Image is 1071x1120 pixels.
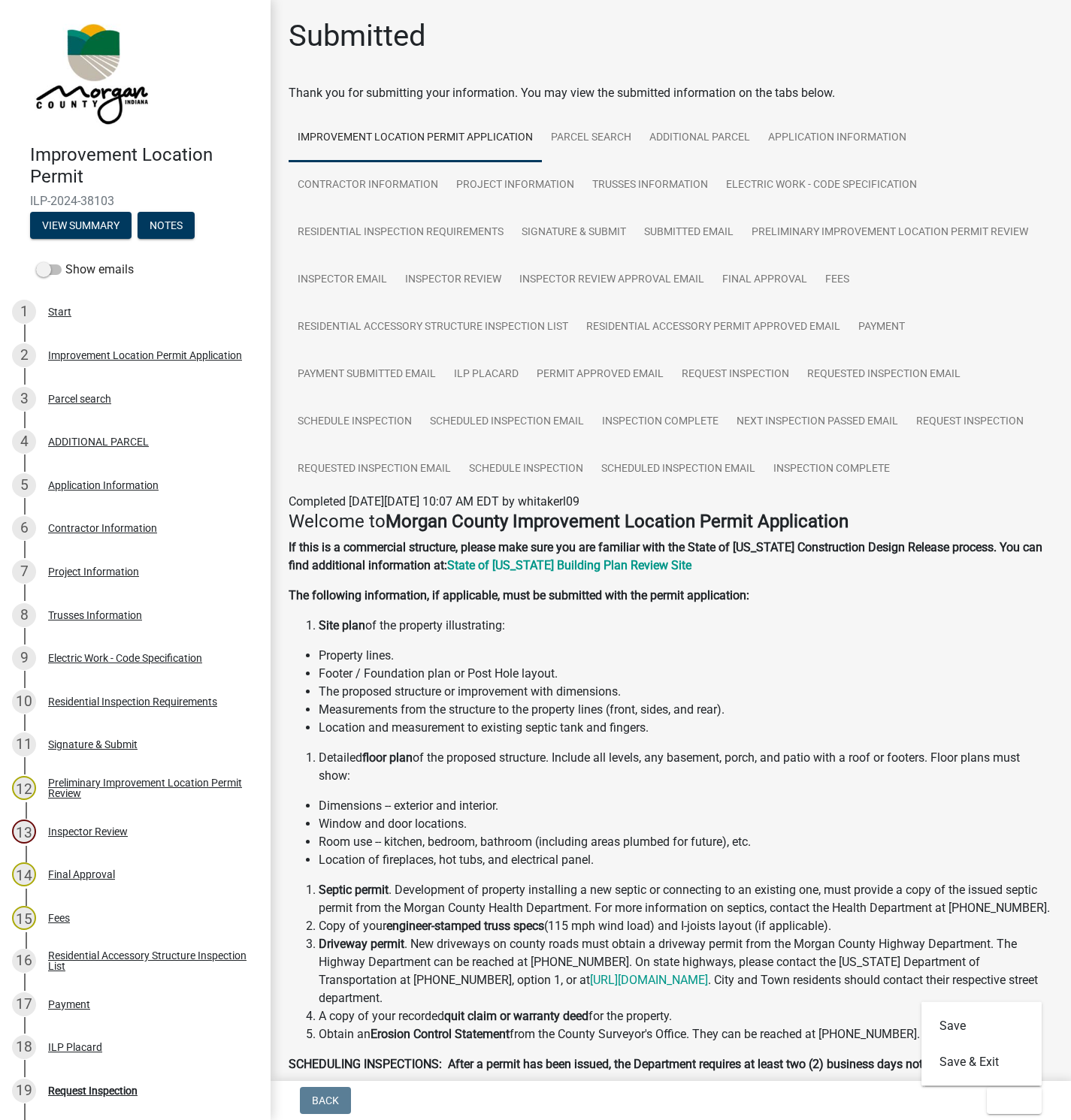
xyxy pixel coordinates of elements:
[48,436,149,447] div: ADDITIONAL PARCEL
[289,494,579,509] span: Completed [DATE][DATE] 10:07 AM EDT by whitakerl09
[798,351,970,399] a: Requested Inspection Email
[577,303,849,352] a: Residential Accessory Permit Approved Email
[289,114,542,162] a: Improvement Location Permit Application
[30,144,259,188] h4: Improvement Location Permit
[30,212,132,239] button: View Summary
[907,398,1033,446] a: Request Inspection
[592,445,764,494] a: Scheduled Inspection Email
[319,665,1053,683] li: Footer / Foundation plan or Post Hole layout.
[319,618,365,632] strong: Site plan
[30,220,132,232] wm-modal-confirm: Summary
[48,913,70,923] div: Fees
[48,653,202,663] div: Electric Work - Code Specification
[289,351,445,399] a: Payment Submitted Email
[319,935,1053,1007] li: . New driveways on county roads must obtain a driveway permit from the Morgan County Highway Depa...
[12,603,36,627] div: 8
[312,1094,339,1106] span: Back
[12,387,36,411] div: 3
[48,306,71,317] div: Start
[289,162,447,210] a: Contractor Information
[48,480,159,491] div: Application Information
[289,84,1053,102] div: Thank you for submitting your information. You may view the submitted information on the tabs below.
[460,445,592,494] a: Schedule Inspection
[48,566,139,577] div: Project Information
[319,937,404,951] strong: Driveway permit
[12,732,36,756] div: 11
[12,473,36,497] div: 5
[289,256,396,304] a: Inspector Email
[362,750,413,765] strong: floor plan
[396,256,510,304] a: Inspector Review
[743,209,1037,257] a: Preliminary Improvement Location Permit Review
[12,430,36,454] div: 4
[921,1002,1042,1086] div: Exit
[386,511,849,532] strong: Morgan County Improvement Location Permit Application
[48,696,217,707] div: Residential Inspection Requirements
[759,114,915,162] a: Application Information
[319,881,1053,917] li: . Development of property installing a new septic or connecting to an existing one, must provide ...
[764,445,899,494] a: Inspection Complete
[12,1035,36,1059] div: 18
[319,719,1053,737] li: Location and measurement to existing septic tank and fingers.
[713,256,816,304] a: Final Approval
[12,1079,36,1103] div: 19
[12,300,36,324] div: 1
[12,862,36,886] div: 14
[48,394,111,404] div: Parcel search
[48,826,128,837] div: Inspector Review
[921,1008,1042,1044] button: Save
[371,1027,510,1041] strong: Erosion Control Statement
[319,749,1053,785] li: Detailed of the proposed structure. Include all levels, any basement, porch, and patio with a roo...
[319,883,389,897] strong: Septic permit
[289,511,1053,533] h4: Welcome to
[319,815,1053,833] li: Window and door locations.
[444,1009,588,1023] strong: quit claim or warranty deed
[528,351,673,399] a: Permit Approved Email
[30,194,241,208] span: ILP-2024-38103
[12,516,36,540] div: 6
[12,343,36,367] div: 2
[590,973,708,987] a: [URL][DOMAIN_NAME]
[319,917,1053,935] li: Copy of your (115 mph wind load) and I-joists layout (if applicable).
[816,256,858,304] a: Fees
[289,18,426,54] h1: Submitted
[289,540,1042,572] strong: If this is a commercial structure, please make sure you are familiar with the State of [US_STATE]...
[717,162,926,210] a: Electric Work - Code Specification
[48,777,247,798] div: Preliminary Improvement Location Permit Review
[138,212,195,239] button: Notes
[289,209,513,257] a: Residential Inspection Requirements
[289,1057,1018,1089] strong: SCHEDULING INSPECTIONS: After a permit has been issued, the Department requires at least two (2) ...
[12,690,36,714] div: 10
[48,950,247,971] div: Residential Accessory Structure Inspection List
[635,209,743,257] a: Submitted Email
[640,114,759,162] a: ADDITIONAL PARCEL
[48,350,242,361] div: Improvement Location Permit Application
[36,261,134,279] label: Show emails
[921,1044,1042,1080] button: Save & Exit
[48,869,115,880] div: Final Approval
[542,114,640,162] a: Parcel search
[987,1087,1042,1114] button: Exit
[12,949,36,973] div: 16
[12,776,36,800] div: 12
[300,1087,351,1114] button: Back
[289,398,421,446] a: Schedule Inspection
[386,919,544,933] strong: engineer-stamped truss specs
[12,992,36,1016] div: 17
[849,303,914,352] a: Payment
[319,617,1053,635] li: of the property illustrating:
[12,646,36,670] div: 9
[138,220,195,232] wm-modal-confirm: Notes
[319,701,1053,719] li: Measurements from the structure to the property lines (front, sides, and rear).
[48,523,157,533] div: Contractor Information
[447,558,691,572] a: State of [US_STATE] Building Plan Review Site
[319,1007,1053,1025] li: A copy of your recorded for the property.
[421,398,593,446] a: Scheduled Inspection Email
[319,647,1053,665] li: Property lines.
[48,1085,138,1096] div: Request Inspection
[30,16,151,128] img: Morgan County, Indiana
[319,683,1053,701] li: The proposed structure or improvement with dimensions.
[445,351,528,399] a: ILP Placard
[728,398,907,446] a: Next Inspection Passed Email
